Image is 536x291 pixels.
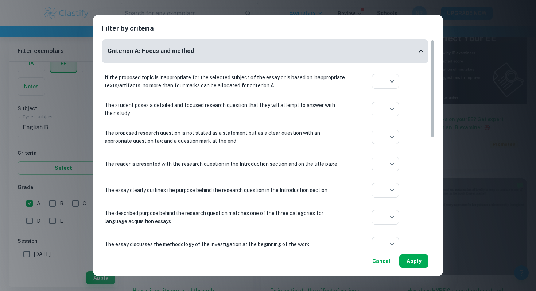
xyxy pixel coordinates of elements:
[369,254,393,268] button: Cancel
[102,39,428,63] div: Criterion A: Focus and method
[105,186,345,194] p: The essay clearly outlines the purpose behind the research question in the Introduction section
[105,240,345,248] p: The essay discusses the methodology of the investigation at the beginning of the work
[108,47,194,56] h6: Criterion A: Focus and method
[105,73,345,89] p: If the proposed topic is inappropriate for the selected subject of the essay or is based on inapp...
[105,129,345,145] p: The proposed research question is not stated as a statement but as a clear question with an appro...
[105,101,345,117] p: The student poses a detailed and focused research question that they will attempt to answer with ...
[102,23,434,39] h2: Filter by criteria
[399,254,428,268] button: Apply
[105,209,345,225] p: The described purpose behind the research question matches one of the three categories for langua...
[105,160,345,168] p: The reader is presented with the research question in the Introduction section and on the title page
